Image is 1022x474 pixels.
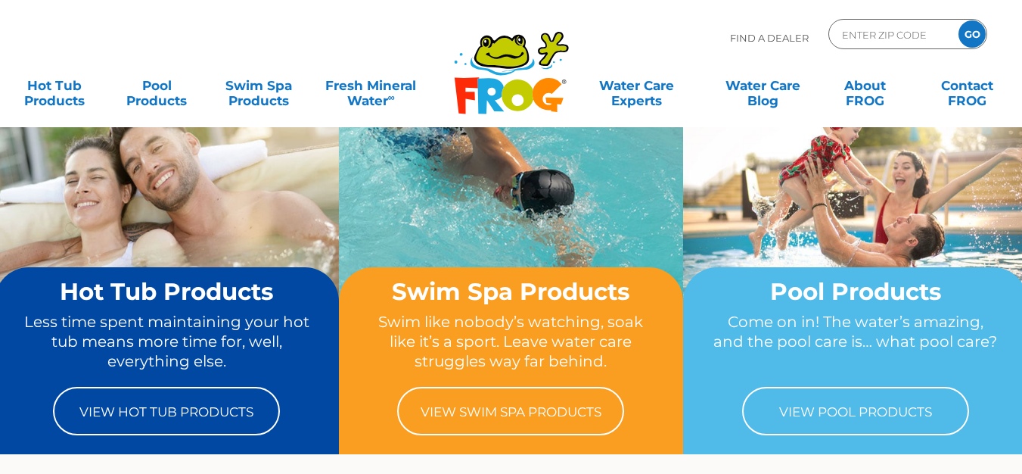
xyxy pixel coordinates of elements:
[742,387,969,435] a: View Pool Products
[53,387,280,435] a: View Hot Tub Products
[219,70,299,101] a: Swim SpaProducts
[958,20,986,48] input: GO
[117,70,197,101] a: PoolProducts
[368,312,654,372] p: Swim like nobody’s watching, soak like it’s a sport. Leave water care struggles way far behind.
[322,70,421,101] a: Fresh MineralWater∞
[572,70,700,101] a: Water CareExperts
[825,70,905,101] a: AboutFROG
[712,279,999,304] h2: Pool Products
[723,70,803,101] a: Water CareBlog
[339,83,683,341] img: home-banner-swim-spa-short
[840,23,943,45] input: Zip Code Form
[23,279,310,304] h2: Hot Tub Products
[730,19,809,57] p: Find A Dealer
[397,387,624,435] a: View Swim Spa Products
[712,312,999,372] p: Come on in! The water’s amazing, and the pool care is… what pool care?
[23,312,310,372] p: Less time spent maintaining your hot tub means more time for, well, everything else.
[368,279,654,304] h2: Swim Spa Products
[15,70,95,101] a: Hot TubProducts
[927,70,1007,101] a: ContactFROG
[388,92,395,103] sup: ∞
